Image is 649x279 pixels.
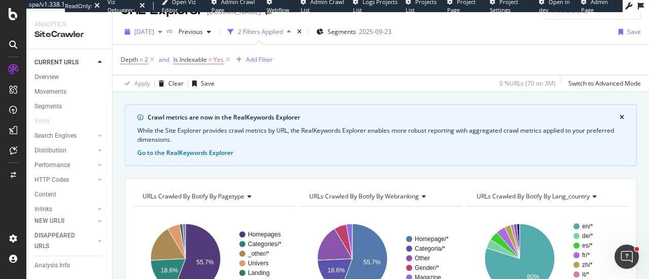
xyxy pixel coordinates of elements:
div: Overview [34,72,59,83]
text: 55.7% [197,259,214,266]
button: Save [615,24,641,40]
a: DISAPPEARED URLS [34,230,95,252]
div: Visits [34,116,50,127]
span: Previous [174,27,203,36]
a: CURRENT URLS [34,57,95,68]
div: Search Engines [34,131,77,141]
span: = [208,55,212,64]
button: Segments2025-09-23 [312,24,395,40]
text: Categories/* [248,241,281,248]
a: Segments [34,101,105,112]
text: Landing [248,269,270,276]
text: Categoria/* [415,245,445,252]
a: Movements [34,87,105,97]
span: URLs Crawled By Botify By lang_country [477,192,590,201]
button: and [159,55,169,64]
button: Switch to Advanced Mode [564,75,641,92]
div: times [295,27,304,37]
text: _other/* [247,250,269,257]
span: vs [166,26,174,35]
button: [DATE] [121,24,166,40]
div: Clear [168,79,184,88]
text: Homepages [248,231,281,238]
div: Content [34,189,56,200]
a: Inlinks [34,204,95,215]
iframe: Intercom live chat [615,245,639,269]
span: URLs Crawled By Botify By pagetype [142,192,244,201]
a: NEW URLS [34,216,95,226]
div: NEW URLS [34,216,64,226]
span: Is Indexable [173,55,207,64]
button: Apply [121,75,150,92]
span: Segments [328,27,356,36]
a: Search Engines [34,131,95,141]
h4: URLs Crawled By Botify By lang_country [475,188,620,205]
a: HTTP Codes [34,175,95,185]
div: Inlinks [34,204,52,215]
div: ReadOnly: [65,2,92,10]
div: 0 % URLs ( 70 on 3M ) [499,79,556,88]
span: = [139,55,143,64]
text: 18.6% [161,267,178,274]
a: Performance [34,160,95,171]
div: 2 Filters Applied [238,27,283,36]
div: Crawl metrics are now in the RealKeywords Explorer [148,113,620,122]
text: 55.7% [364,259,381,266]
button: Add Filter [232,54,273,66]
span: 2 [145,53,148,67]
a: Analysis Info [34,260,105,271]
button: Clear [155,75,184,92]
a: Distribution [34,145,95,156]
button: 2 Filters Applied [224,24,295,40]
div: Analysis Info [34,260,70,271]
div: Segments [34,101,62,112]
div: SiteCrawler [34,29,104,41]
div: While the Site Explorer provides crawl metrics by URL, the RealKeywords Explorer enables more rob... [137,126,624,144]
div: Apply [134,79,150,88]
h4: URLs Crawled By Botify By webranking [307,188,452,205]
a: Visits [34,116,60,127]
span: Webflow [267,6,290,14]
div: Save [627,27,641,36]
text: Gender/* [415,264,439,271]
a: Overview [34,72,105,83]
text: Univers [248,260,269,267]
div: Analytics [34,20,104,29]
text: 18.6% [328,267,345,274]
span: Depth [121,55,138,64]
div: info banner [125,104,637,166]
div: Movements [34,87,66,97]
span: Yes [213,53,224,67]
button: Save [188,75,214,92]
div: Save [201,79,214,88]
div: DISAPPEARED URLS [34,230,86,252]
div: Add Filter [246,55,273,64]
div: CURRENT URLS [34,57,79,68]
div: HTTP Codes [34,175,69,185]
div: Distribution [34,145,66,156]
text: Homepage/* [415,235,449,243]
div: 2025-09-23 [359,27,391,36]
div: Switch to Advanced Mode [568,79,641,88]
a: Content [34,189,105,200]
text: Other [415,255,430,262]
span: 2025 Sep. 15th [134,27,154,36]
span: URLs Crawled By Botify By webranking [309,192,419,201]
h4: URLs Crawled By Botify By pagetype [140,188,285,205]
div: Performance [34,160,70,171]
button: Go to the RealKeywords Explorer [137,148,233,157]
button: Previous [174,24,215,40]
button: close banner [617,111,627,124]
